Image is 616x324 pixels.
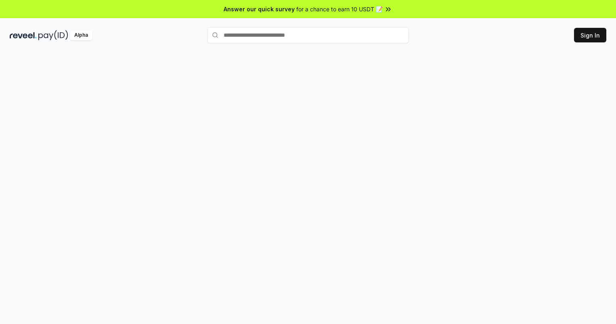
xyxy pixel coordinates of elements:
div: Alpha [70,30,92,40]
img: reveel_dark [10,30,37,40]
button: Sign In [574,28,606,42]
span: Answer our quick survey [224,5,295,13]
img: pay_id [38,30,68,40]
span: for a chance to earn 10 USDT 📝 [296,5,383,13]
